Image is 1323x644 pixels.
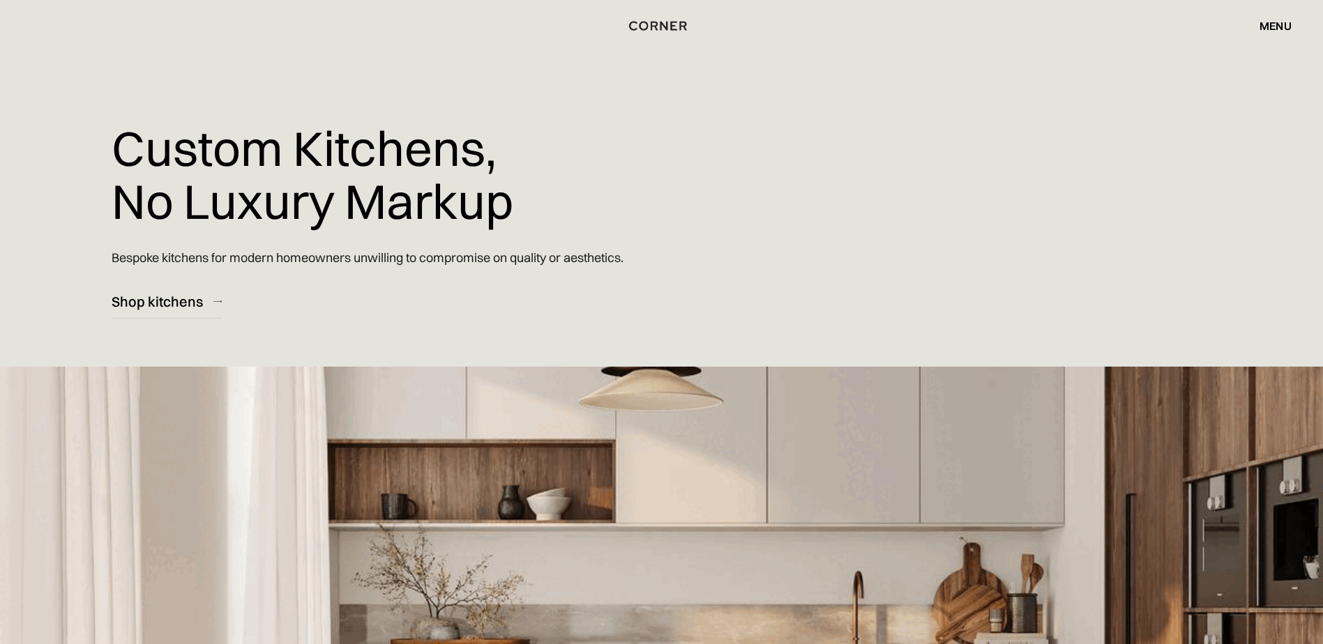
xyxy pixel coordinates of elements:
a: home [613,17,710,35]
div: menu [1246,14,1292,38]
h1: Custom Kitchens, No Luxury Markup [112,112,513,238]
div: menu [1260,20,1292,31]
p: Bespoke kitchens for modern homeowners unwilling to compromise on quality or aesthetics. [112,238,623,277]
div: Shop kitchens [112,292,203,311]
a: Shop kitchens [112,284,222,319]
